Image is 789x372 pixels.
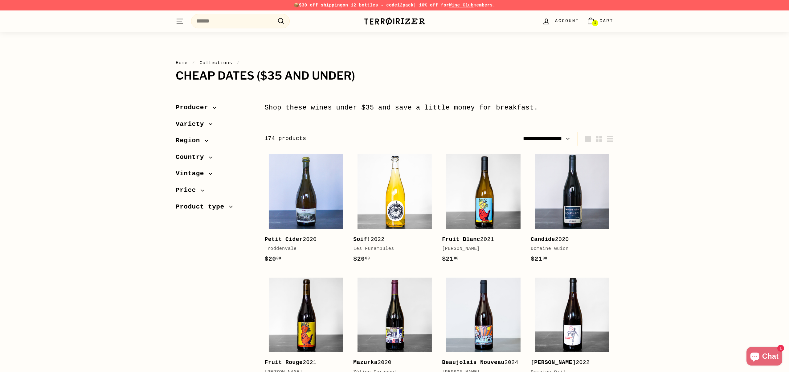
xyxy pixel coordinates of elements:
[353,150,436,270] a: Soif!2022Les Funambules
[353,245,430,253] div: Les Funambules
[264,134,439,143] div: 174 products
[276,256,281,261] sup: 00
[176,152,209,163] span: Country
[594,21,596,25] span: 1
[264,235,341,244] div: 2020
[176,134,255,151] button: Region
[264,359,303,366] b: Fruit Rouge
[397,3,414,8] strong: 12pack
[531,235,607,244] div: 2020
[264,236,303,242] b: Petit Cider
[176,135,205,146] span: Region
[531,150,613,270] a: Candide2020Domaine Guion
[353,255,370,262] span: $20
[745,347,784,367] inbox-online-store-chat: Shopify online store chat
[531,358,607,367] div: 2022
[583,12,617,30] a: Cart
[176,200,255,217] button: Product type
[176,185,201,196] span: Price
[176,168,209,179] span: Vintage
[176,184,255,200] button: Price
[353,235,430,244] div: 2022
[264,245,341,253] div: Troddenvale
[176,60,188,66] a: Home
[235,60,241,66] span: /
[531,245,607,253] div: Domaine Guion
[449,3,474,8] a: Wine Club
[442,255,459,262] span: $21
[176,59,613,67] nav: breadcrumbs
[599,18,613,24] span: Cart
[264,102,613,113] div: Shop these wines under $35 and save a little money for breakfast.
[176,101,255,118] button: Producer
[176,119,209,130] span: Variety
[531,236,555,242] b: Candide
[176,2,613,9] p: 📦 on 12 bottles - code | 10% off for members.
[353,236,370,242] b: Soif!
[176,202,229,212] span: Product type
[176,70,613,82] h1: Cheap Dates ($35 and under)
[555,18,579,24] span: Account
[353,358,430,367] div: 2020
[442,358,518,367] div: 2024
[190,60,197,66] span: /
[176,118,255,134] button: Variety
[176,151,255,167] button: Country
[454,256,459,261] sup: 00
[264,150,347,270] a: Petit Cider2020Troddenvale
[442,150,525,270] a: Fruit Blanc2021[PERSON_NAME]
[299,3,343,8] span: $30 off shipping
[442,359,505,366] b: Beaujolais Nouveau
[176,167,255,184] button: Vintage
[442,235,518,244] div: 2021
[442,245,518,253] div: [PERSON_NAME]
[264,255,281,262] span: $20
[264,358,341,367] div: 2021
[176,102,213,113] span: Producer
[531,255,547,262] span: $21
[538,12,583,30] a: Account
[442,236,480,242] b: Fruit Blanc
[353,359,378,366] b: Mazurka
[199,60,232,66] a: Collections
[365,256,370,261] sup: 00
[531,359,576,366] b: [PERSON_NAME]
[542,256,547,261] sup: 00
